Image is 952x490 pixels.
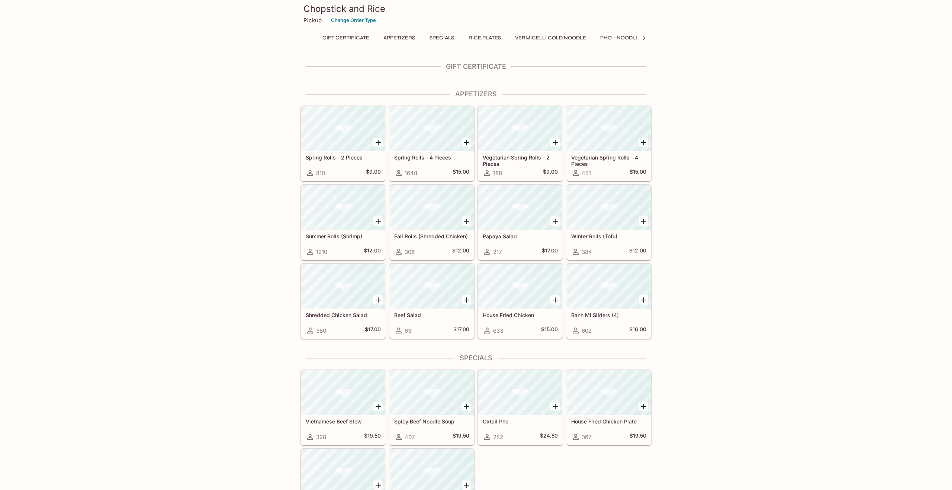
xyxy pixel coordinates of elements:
[571,154,646,167] h5: Vegetarian Spring Rolls - 4 Pieces
[306,154,381,161] h5: Spring Rolls - 2 Pieces
[462,295,471,304] button: Add Beef Salad
[316,433,326,441] span: 328
[452,247,469,256] h5: $12.00
[390,185,474,230] div: Fall Rolls (Shredded Chicken)
[390,106,474,151] div: Spring Rolls - 4 Pieces
[483,312,558,318] h5: House Fried Chicken
[316,327,326,334] span: 380
[301,106,385,151] div: Spring Rolls - 2 Pieces
[493,248,502,255] span: 217
[629,326,646,335] h5: $16.00
[483,154,558,167] h5: Vegetarian Spring Rolls - 2 Pieces
[483,418,558,425] h5: Oxtail Pho
[405,170,417,177] span: 1648
[550,216,560,226] button: Add Papaya Salad
[566,106,651,181] a: Vegetarian Spring Rolls - 4 Pieces451$15.00
[373,138,383,147] button: Add Spring Rolls - 2 Pieces
[629,247,646,256] h5: $12.00
[542,247,558,256] h5: $17.00
[582,327,592,334] span: 602
[301,370,385,415] div: Vietnamese Beef Stew
[394,233,469,239] h5: Fall Rolls (Shredded Chicken)
[596,33,659,43] button: Pho - Noodle Soup
[630,432,646,441] h5: $19.50
[462,138,471,147] button: Add Spring Rolls - 4 Pieces
[567,264,651,309] div: Banh Mi Sliders (4)
[300,62,652,71] h4: Gift Certificate
[373,295,383,304] button: Add Shredded Chicken Salad
[567,106,651,151] div: Vegetarian Spring Rolls - 4 Pieces
[425,33,459,43] button: Specials
[303,17,322,24] p: Pickup
[328,14,379,26] button: Change Order Type
[464,33,505,43] button: Rice Plates
[301,370,386,445] a: Vietnamese Beef Stew328$19.50
[478,264,562,309] div: House Fried Chicken
[478,264,563,339] a: House Fried Chicken633$15.00
[478,185,562,230] div: Papaya Salad
[364,432,381,441] h5: $19.50
[373,216,383,226] button: Add Summer Rolls (Shrimp)
[639,402,648,411] button: Add House Fried Chicken Plate
[303,3,649,14] h3: Chopstick and Rice
[493,170,502,177] span: 188
[478,106,562,151] div: Vegetarian Spring Rolls - 2 Pieces
[389,185,474,260] a: Fall Rolls (Shredded Chicken)306$12.00
[394,312,469,318] h5: Beef Salad
[300,90,652,98] h4: Appetizers
[478,106,563,181] a: Vegetarian Spring Rolls - 2 Pieces188$9.00
[390,264,474,309] div: Beef Salad
[300,354,652,362] h4: Specials
[571,418,646,425] h5: House Fried Chicken Plate
[571,312,646,318] h5: Banh Mi Sliders (4)
[478,370,562,415] div: Oxtail Pho
[543,168,558,177] h5: $9.00
[639,216,648,226] button: Add Winter Rolls (Tofu)
[301,264,385,309] div: Shredded Chicken Salad
[582,170,591,177] span: 451
[511,33,590,43] button: Vermicelli Cold Noodle
[301,264,386,339] a: Shredded Chicken Salad380$17.00
[582,248,592,255] span: 384
[639,295,648,304] button: Add Banh Mi Sliders (4)
[405,248,415,255] span: 306
[389,106,474,181] a: Spring Rolls - 4 Pieces1648$15.00
[389,264,474,339] a: Beef Salad63$17.00
[389,370,474,445] a: Spicy Beef Noodle Soup407$19.50
[550,402,560,411] button: Add Oxtail Pho
[483,233,558,239] h5: Papaya Salad
[571,233,646,239] h5: Winter Rolls (Tofu)
[493,327,503,334] span: 633
[566,264,651,339] a: Banh Mi Sliders (4)602$16.00
[566,185,651,260] a: Winter Rolls (Tofu)384$12.00
[301,185,386,260] a: Summer Rolls (Shrimp)1210$12.00
[453,326,469,335] h5: $17.00
[582,433,591,441] span: 367
[453,168,469,177] h5: $15.00
[306,418,381,425] h5: Vietnamese Beef Stew
[373,402,383,411] button: Add Vietnamese Beef Stew
[541,326,558,335] h5: $15.00
[462,480,471,490] button: Add Fried shrimp rolls
[453,432,469,441] h5: $19.50
[366,168,381,177] h5: $9.00
[405,327,411,334] span: 63
[301,185,385,230] div: Summer Rolls (Shrimp)
[318,33,373,43] button: Gift Certificate
[478,185,563,260] a: Papaya Salad217$17.00
[365,326,381,335] h5: $17.00
[567,370,651,415] div: House Fried Chicken Plate
[364,247,381,256] h5: $12.00
[567,185,651,230] div: Winter Rolls (Tofu)
[301,106,386,181] a: Spring Rolls - 2 Pieces810$9.00
[316,170,325,177] span: 810
[306,233,381,239] h5: Summer Rolls (Shrimp)
[306,312,381,318] h5: Shredded Chicken Salad
[639,138,648,147] button: Add Vegetarian Spring Rolls - 4 Pieces
[540,432,558,441] h5: $24.50
[373,480,383,490] button: Add Vietnamese Short Ribs
[405,433,415,441] span: 407
[316,248,327,255] span: 1210
[379,33,419,43] button: Appetizers
[394,154,469,161] h5: Spring Rolls - 4 Pieces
